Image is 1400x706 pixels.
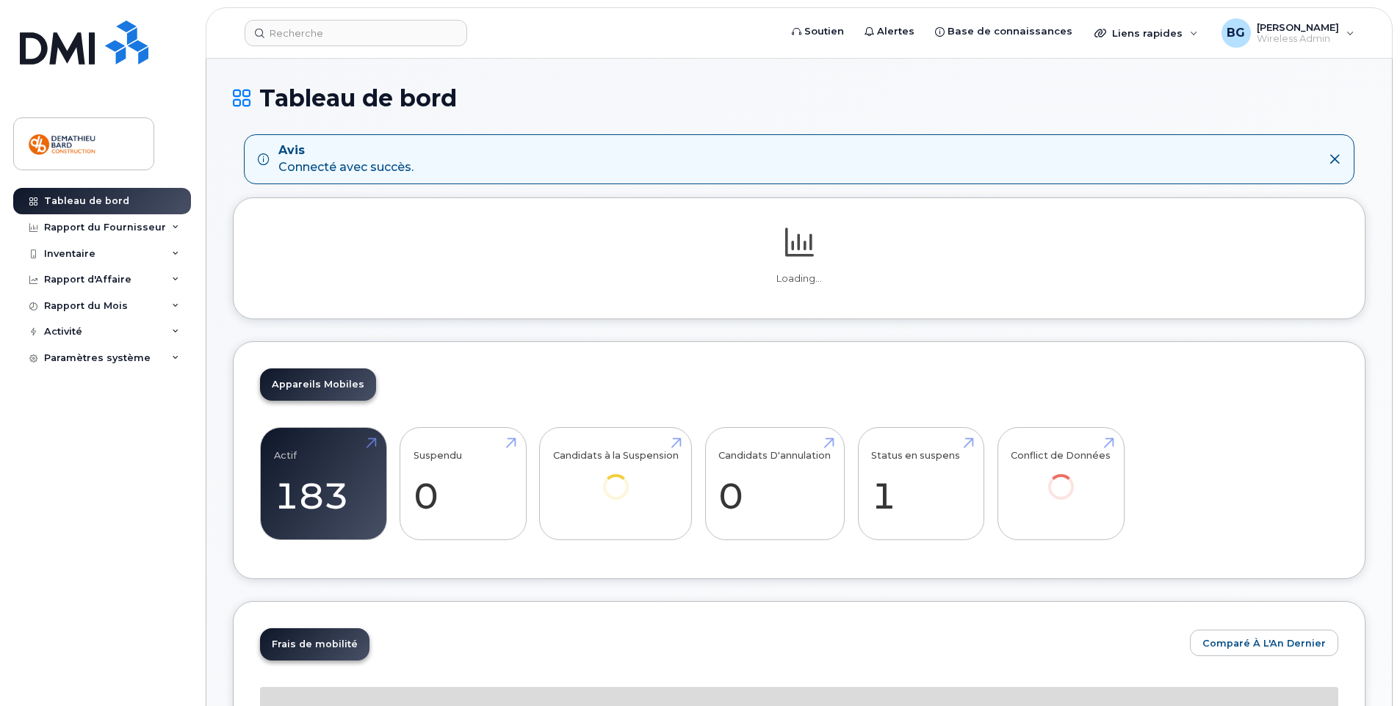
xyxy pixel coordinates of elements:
[1190,630,1338,656] button: Comparé à l'An Dernier
[260,368,376,401] a: Appareils Mobiles
[718,435,831,532] a: Candidats D'annulation 0
[871,435,970,532] a: Status en suspens 1
[260,272,1338,285] p: Loading...
[278,142,414,176] div: Connecté avec succès.
[1011,435,1111,520] a: Conflict de Données
[260,628,369,660] a: Frais de mobilité
[274,435,373,532] a: Actif 183
[1202,636,1326,650] span: Comparé à l'An Dernier
[414,435,513,532] a: Suspendu 0
[553,435,679,520] a: Candidats à la Suspension
[233,85,1365,111] h1: Tableau de bord
[278,142,414,159] strong: Avis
